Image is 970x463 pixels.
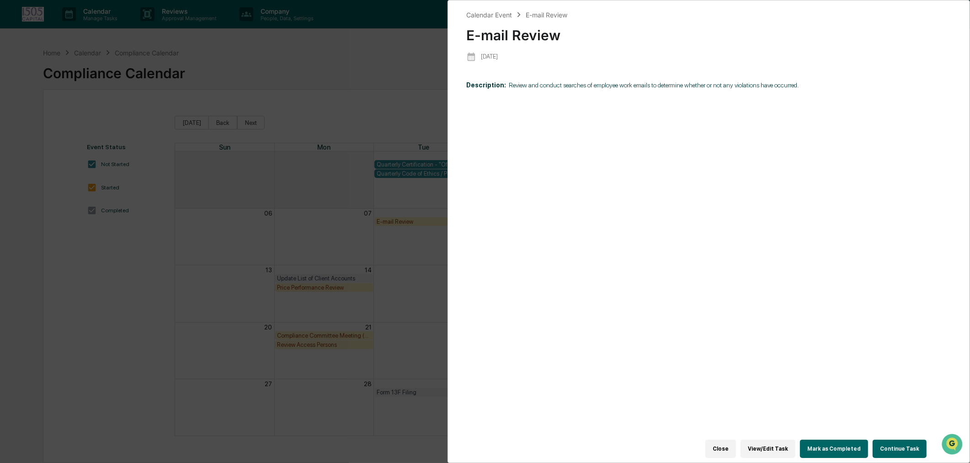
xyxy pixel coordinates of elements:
[9,116,24,130] img: Rachel Stanley
[81,149,100,156] span: [DATE]
[63,183,117,200] a: 🗄️Attestations
[18,205,58,214] span: Data Lookup
[155,73,166,84] button: Start new chat
[18,187,59,196] span: Preclearance
[76,124,79,132] span: •
[800,440,868,458] button: Mark as Completed
[526,11,567,19] div: E-mail Review
[466,20,951,43] div: E-mail Review
[466,81,506,89] b: Description:
[28,124,74,132] span: [PERSON_NAME]
[9,102,61,109] div: Past conversations
[28,149,74,156] span: [PERSON_NAME]
[41,70,150,79] div: Start new chat
[466,11,512,19] div: Calendar Event
[9,140,24,155] img: Rachel Stanley
[76,149,79,156] span: •
[5,183,63,200] a: 🖐️Preclearance
[91,227,111,234] span: Pylon
[9,188,16,195] div: 🖐️
[41,79,126,86] div: We're available if you need us!
[64,226,111,234] a: Powered byPylon
[941,433,965,458] iframe: Open customer support
[9,205,16,213] div: 🔎
[9,70,26,86] img: 1746055101610-c473b297-6a78-478c-a979-82029cc54cd1
[873,440,927,458] button: Continue Task
[81,124,100,132] span: [DATE]
[481,53,498,60] p: [DATE]
[9,19,166,34] p: How can we help?
[705,440,736,458] button: Close
[509,81,799,89] span: Review and conduct searches of employee work emails to determine whether or not any violations ha...
[5,201,61,217] a: 🔎Data Lookup
[19,70,36,86] img: 8933085812038_c878075ebb4cc5468115_72.jpg
[66,188,74,195] div: 🗄️
[142,100,166,111] button: See all
[75,187,113,196] span: Attestations
[741,440,795,458] button: View/Edit Task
